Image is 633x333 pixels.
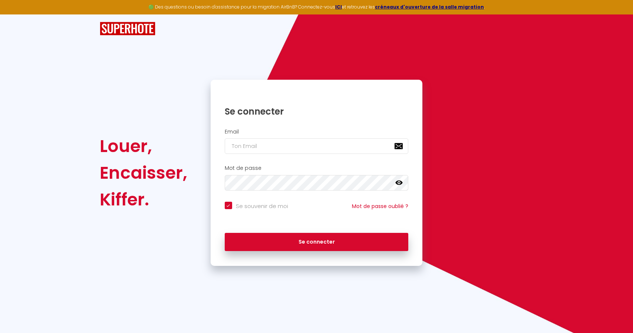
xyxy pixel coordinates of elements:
div: Encaisser, [100,159,187,186]
h2: Mot de passe [225,165,409,171]
input: Ton Email [225,138,409,154]
h2: Email [225,129,409,135]
a: ICI [335,4,342,10]
h1: Se connecter [225,106,409,117]
a: Mot de passe oublié ? [352,202,408,210]
a: créneaux d'ouverture de la salle migration [375,4,484,10]
div: Louer, [100,133,187,159]
button: Se connecter [225,233,409,251]
div: Kiffer. [100,186,187,213]
img: SuperHote logo [100,22,155,36]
